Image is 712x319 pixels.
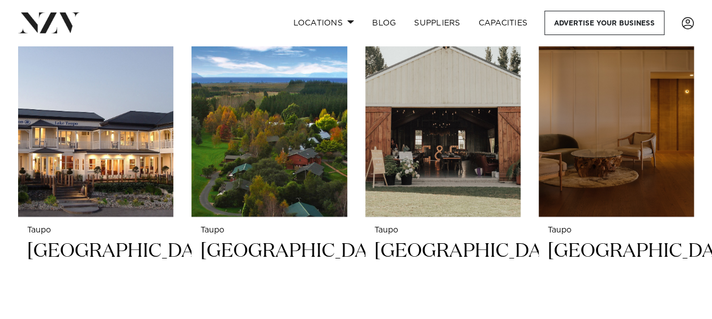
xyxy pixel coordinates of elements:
[470,11,537,35] a: Capacities
[548,239,685,315] h2: [GEOGRAPHIC_DATA]
[405,11,469,35] a: SUPPLIERS
[201,226,338,235] small: Taupo
[374,226,511,235] small: Taupo
[27,239,164,315] h2: [GEOGRAPHIC_DATA]
[374,239,511,315] h2: [GEOGRAPHIC_DATA]
[284,11,363,35] a: Locations
[27,226,164,235] small: Taupo
[18,12,80,33] img: nzv-logo.png
[201,239,338,315] h2: [GEOGRAPHIC_DATA]
[544,11,664,35] a: Advertise your business
[548,226,685,235] small: Taupo
[363,11,405,35] a: BLOG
